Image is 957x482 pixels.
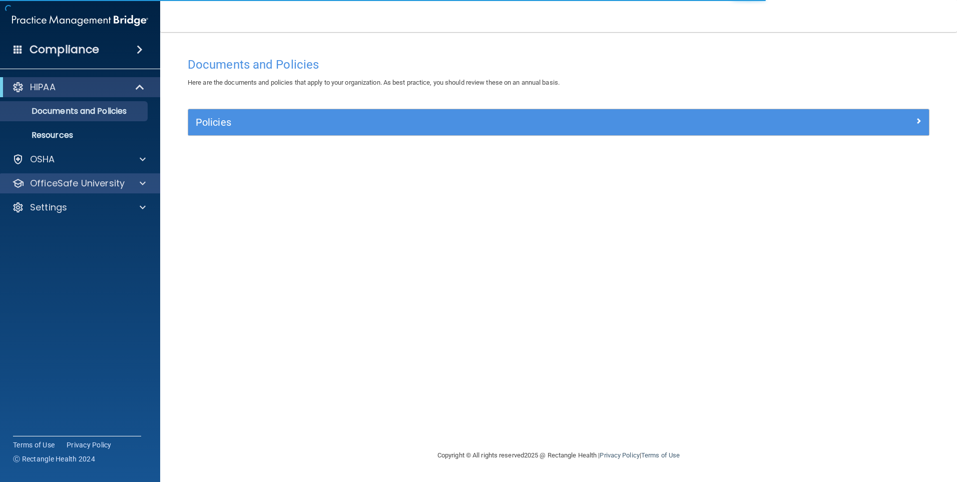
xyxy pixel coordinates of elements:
[188,79,560,86] span: Here are the documents and policies that apply to your organization. As best practice, you should...
[376,439,741,471] div: Copyright © All rights reserved 2025 @ Rectangle Health | |
[30,43,99,57] h4: Compliance
[12,11,148,31] img: PMB logo
[30,201,67,213] p: Settings
[13,440,55,450] a: Terms of Use
[30,177,125,189] p: OfficeSafe University
[30,81,56,93] p: HIPAA
[196,117,736,128] h5: Policies
[641,451,680,459] a: Terms of Use
[7,106,143,116] p: Documents and Policies
[12,177,146,189] a: OfficeSafe University
[188,58,929,71] h4: Documents and Policies
[12,81,145,93] a: HIPAA
[196,114,921,130] a: Policies
[12,153,146,165] a: OSHA
[600,451,639,459] a: Privacy Policy
[30,153,55,165] p: OSHA
[67,440,112,450] a: Privacy Policy
[12,201,146,213] a: Settings
[7,130,143,140] p: Resources
[13,454,95,464] span: Ⓒ Rectangle Health 2024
